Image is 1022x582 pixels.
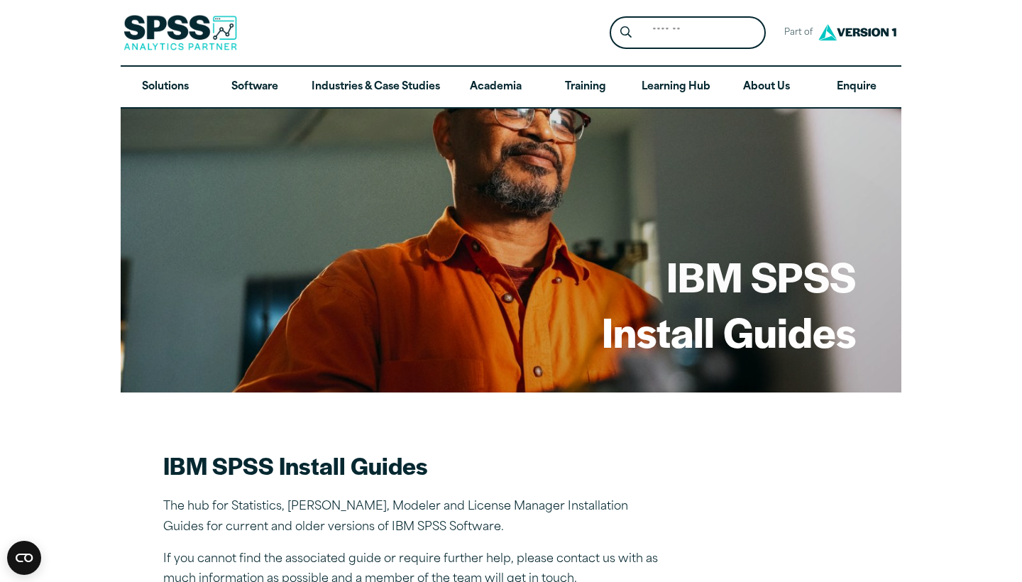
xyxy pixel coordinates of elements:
form: Site Header Search Form [610,16,766,50]
a: Academia [451,67,541,108]
h1: IBM SPSS Install Guides [602,248,856,358]
svg: Search magnifying glass icon [620,26,632,38]
a: Learning Hub [630,67,722,108]
span: Part of [777,23,815,43]
img: Version1 Logo [815,19,900,45]
a: Solutions [121,67,210,108]
a: Industries & Case Studies [300,67,451,108]
a: Training [541,67,630,108]
a: About Us [722,67,811,108]
nav: Desktop version of site main menu [121,67,901,108]
a: Software [210,67,300,108]
h2: IBM SPSS Install Guides [163,449,660,481]
a: Enquire [812,67,901,108]
button: Search magnifying glass icon [613,20,639,46]
p: The hub for Statistics, [PERSON_NAME], Modeler and License Manager Installation Guides for curren... [163,497,660,538]
img: SPSS Analytics Partner [123,15,237,50]
button: Open CMP widget [7,541,41,575]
